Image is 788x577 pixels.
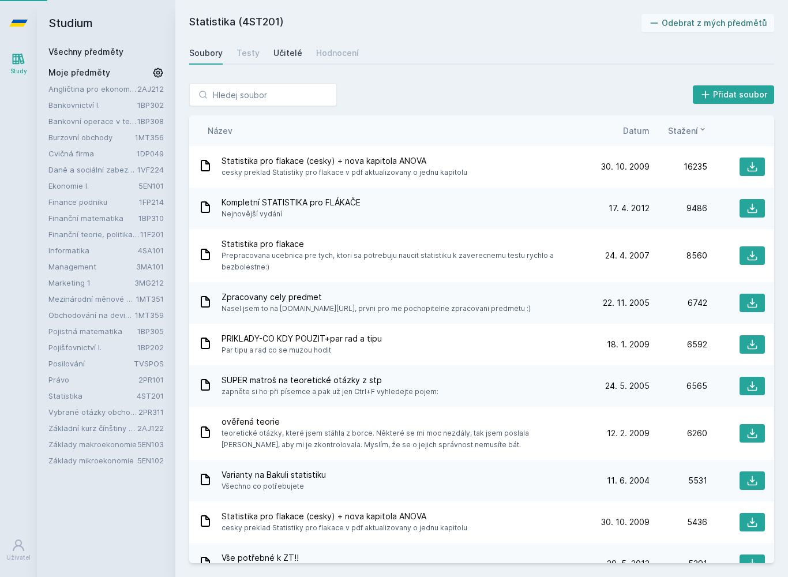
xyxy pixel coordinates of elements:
[137,456,164,465] a: 5EN102
[668,125,707,137] button: Stažení
[189,42,223,65] a: Soubory
[222,386,438,398] span: zapněte si ho při písemce a pak už jen Ctrl+F vyhledejte pojem:
[137,100,164,110] a: 1BP302
[222,469,326,481] span: Varianty na Bakuli statistiku
[222,208,361,220] span: Nejnovější vydání
[137,327,164,336] a: 1BP305
[222,303,531,314] span: Nasel jsem to na [DOMAIN_NAME][URL], prvni pro me pochopitelne zpracovani predmetu :)
[222,238,587,250] span: Statistika pro flakace
[222,374,438,386] span: SUPER matroš na teoretické otázky z stp
[650,428,707,439] div: 6260
[138,375,164,384] a: 2PR101
[134,278,164,287] a: 3MG212
[48,196,139,208] a: Finance podniku
[222,511,467,522] span: Statistika pro flakace (cesky) + nova kapitola ANOVA
[650,161,707,173] div: 16235
[48,180,138,192] a: Ekonomie I.
[136,262,164,271] a: 3MA101
[607,428,650,439] span: 12. 2. 2009
[222,428,587,451] span: teoretické otázky, které jsem stáhla z borce. Některé se mi moc nezdály, tak jsem poslala [PERSON...
[138,181,164,190] a: 5EN101
[140,230,164,239] a: 11F201
[222,291,531,303] span: Zpracovany cely predmet
[316,47,359,59] div: Hodnocení
[48,261,136,272] a: Management
[48,293,136,305] a: Mezinárodní měnové a finanční instituce
[48,99,137,111] a: Bankovnictví I.
[222,481,326,492] span: Všechno co potřebujete
[603,297,650,309] span: 22. 11. 2005
[48,228,140,240] a: Finanční teorie, politika a instituce
[10,67,27,76] div: Study
[137,424,164,433] a: 2AJ122
[48,115,137,127] a: Bankovní operace v teorii a praxi
[650,339,707,350] div: 6592
[137,117,164,126] a: 1BP308
[222,155,467,167] span: Statistika pro flakace (cesky) + nova kapitola ANOVA
[222,197,361,208] span: Kompletní STATISTIKA pro FLÁKAČE
[48,148,137,159] a: Cvičná firma
[623,125,650,137] button: Datum
[48,132,135,143] a: Burzovní obchody
[48,277,134,288] a: Marketing 1
[6,553,31,562] div: Uživatel
[605,250,650,261] span: 24. 4. 2007
[189,83,337,106] input: Hledej soubor
[208,125,232,137] button: Název
[135,310,164,320] a: 1MT359
[650,250,707,261] div: 8560
[48,47,123,57] a: Všechny předměty
[237,42,260,65] a: Testy
[650,203,707,214] div: 9486
[48,67,110,78] span: Moje předměty
[607,339,650,350] span: 18. 1. 2009
[2,533,35,568] a: Uživatel
[650,516,707,528] div: 5436
[48,164,137,175] a: Daně a sociální zabezpečení
[601,161,650,173] span: 30. 10. 2009
[222,167,467,178] span: cesky preklad Statistiky pro flakace v pdf aktualizovany o jednu kapitolu
[139,197,164,207] a: 1FP214
[641,14,775,32] button: Odebrat z mých předmětů
[137,391,164,400] a: 4ST201
[2,46,35,81] a: Study
[668,125,698,137] span: Stažení
[135,133,164,142] a: 1MT356
[222,416,587,428] span: ověřená teorie
[609,203,650,214] span: 17. 4. 2012
[650,380,707,392] div: 6565
[137,440,164,449] a: 5EN103
[693,85,775,104] button: Přidat soubor
[48,390,137,402] a: Statistika
[137,84,164,93] a: 2AJ212
[48,358,134,369] a: Posilování
[134,359,164,368] a: TVSPOS
[222,552,406,564] span: Vše potřebné k ZT!!
[48,83,137,95] a: Angličtina pro ekonomická studia 2 (B2/C1)
[222,250,587,273] span: Prepracovana ucebnica pre tych, ktori sa potrebuju naucit statistiku k zaverecnemu testu rychlo a...
[605,380,650,392] span: 24. 5. 2005
[48,212,138,224] a: Finanční matematika
[48,325,137,337] a: Pojistná matematika
[48,455,137,466] a: Základy mikroekonomie
[48,245,138,256] a: Informatika
[48,374,138,385] a: Právo
[137,343,164,352] a: 1BP202
[650,475,707,486] div: 5531
[601,516,650,528] span: 30. 10. 2009
[48,342,137,353] a: Pojišťovnictví I.
[189,47,223,59] div: Soubory
[136,294,164,304] a: 1MT351
[48,406,138,418] a: Vybrané otázky obchodního práva
[222,344,382,356] span: Par tipu a rad co se muzou hodit
[237,47,260,59] div: Testy
[273,42,302,65] a: Učitelé
[222,522,467,534] span: cesky preklad Statistiky pro flakace v pdf aktualizovany o jednu kapitolu
[48,439,137,450] a: Základy makroekonomie
[650,558,707,569] div: 5391
[273,47,302,59] div: Učitelé
[138,246,164,255] a: 4SA101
